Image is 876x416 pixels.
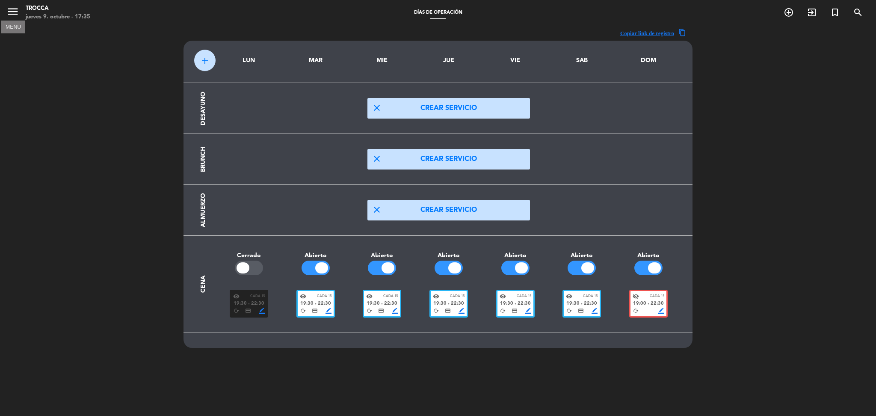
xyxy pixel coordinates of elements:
[367,300,380,308] span: 19:30
[250,294,265,299] span: Cada 15
[251,300,264,308] span: 22:30
[300,300,314,308] span: 19:30
[555,56,609,65] div: SAB
[448,303,450,305] span: fiber_manual_record
[381,303,383,305] span: fiber_manual_record
[222,56,276,65] div: LUN
[620,29,674,38] span: Copiar link de registro
[433,293,439,300] span: visibility
[1,23,25,30] div: MENU
[384,300,397,308] span: 22:30
[234,300,247,308] span: 19:30
[433,300,447,308] span: 19:30
[355,56,409,65] div: MIE
[259,308,265,314] span: border_color
[415,251,482,261] div: Abierto
[349,251,415,261] div: Abierto
[459,308,465,314] span: border_color
[633,300,646,308] span: 19:00
[515,303,516,305] span: fiber_manual_record
[500,308,506,314] span: cached
[248,303,250,305] span: fiber_manual_record
[853,7,863,18] i: search
[807,7,817,18] i: exit_to_app
[784,7,794,18] i: add_circle_outline
[451,300,464,308] span: 22:30
[830,7,840,18] i: turned_in_not
[549,251,616,261] div: Abierto
[651,300,664,308] span: 22:30
[315,303,317,305] span: fiber_manual_record
[566,308,572,314] span: cached
[383,294,398,299] span: Cada 15
[584,300,597,308] span: 22:30
[482,251,549,261] div: Abierto
[367,200,530,220] button: closeCrear servicio
[678,29,686,38] span: content_copy
[198,146,208,172] div: Brunch
[289,56,343,65] div: MAR
[445,308,451,314] span: credit_card
[26,4,90,13] div: Trocca
[658,308,664,314] span: border_color
[318,300,331,308] span: 22:30
[615,251,682,261] div: Abierto
[372,154,382,164] span: close
[512,308,518,314] span: credit_card
[392,308,398,314] span: border_color
[366,293,373,300] span: visibility
[500,293,506,300] span: visibility
[621,56,675,65] div: DOM
[378,308,384,314] span: credit_card
[366,308,372,314] span: cached
[592,308,598,314] span: border_color
[6,5,19,18] i: menu
[198,92,208,125] div: Desayuno
[517,294,531,299] span: Cada 15
[367,98,530,119] button: closeCrear servicio
[233,308,239,314] span: cached
[583,294,598,299] span: Cada 15
[282,251,349,261] div: Abierto
[566,293,572,300] span: visibility
[433,308,439,314] span: cached
[194,50,216,71] button: add
[650,294,664,299] span: Cada 15
[633,308,639,314] span: cached
[372,205,382,215] span: close
[6,5,19,21] button: menu
[450,294,465,299] span: Cada 15
[648,303,649,305] span: fiber_manual_record
[367,149,530,169] button: closeCrear servicio
[198,193,208,227] div: Almuerzo
[525,308,531,314] span: border_color
[26,13,90,21] div: jueves 9. octubre - 17:35
[300,293,306,300] span: visibility
[578,308,584,314] span: credit_card
[245,308,251,314] span: credit_card
[200,56,210,66] span: add
[581,303,583,305] span: fiber_manual_record
[317,294,331,299] span: Cada 15
[488,56,542,65] div: VIE
[518,300,531,308] span: 22:30
[233,293,240,300] span: visibility
[312,308,318,314] span: credit_card
[422,56,476,65] div: JUE
[410,10,467,15] span: Días de Operación
[566,300,580,308] span: 19:30
[500,300,513,308] span: 19:30
[326,308,331,314] span: border_color
[216,251,282,261] div: Cerrado
[198,276,208,293] div: Cena
[372,103,382,113] span: close
[300,308,306,314] span: cached
[633,293,639,300] span: visibility_off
